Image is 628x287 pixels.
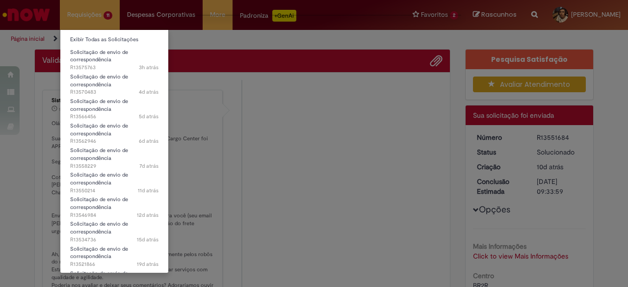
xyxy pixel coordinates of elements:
span: R13562946 [70,137,158,145]
a: Aberto R13550214 : Solicitação de envio de correspondência [60,170,168,191]
span: 4d atrás [139,88,158,96]
span: R13558229 [70,162,158,170]
span: R13575763 [70,64,158,72]
a: Aberto R13570483 : Solicitação de envio de correspondência [60,72,168,93]
span: Solicitação de envio de correspondência [70,49,128,64]
span: R13534736 [70,236,158,244]
span: 12d atrás [137,211,158,219]
time: 11/09/2025 12:25:26 [137,261,158,268]
a: Aberto R13534736 : Solicitação de envio de correspondência [60,219,168,240]
time: 18/09/2025 12:34:33 [137,211,158,219]
span: Solicitação de envio de correspondência [70,171,128,186]
time: 15/09/2025 10:35:05 [137,236,158,243]
span: Solicitação de envio de correspondência [70,196,128,211]
a: Aberto R13521866 : Solicitação de envio de correspondência [60,244,168,265]
time: 19/09/2025 11:31:17 [138,187,158,194]
span: 3h atrás [139,64,158,71]
a: Aberto R13575763 : Solicitação de envio de correspondência [60,47,168,68]
a: Aberto R13566456 : Solicitação de envio de correspondência [60,96,168,117]
span: 5d atrás [139,113,158,120]
span: R13546984 [70,211,158,219]
span: Solicitação de envio de correspondência [70,73,128,88]
span: R13566456 [70,113,158,121]
span: R13570483 [70,88,158,96]
span: 19d atrás [137,261,158,268]
ul: Requisições [60,29,169,273]
a: Aberto R13546984 : Solicitação de envio de correspondência [60,194,168,215]
time: 29/09/2025 10:35:26 [139,64,158,71]
time: 25/09/2025 12:35:33 [139,113,158,120]
span: Solicitação de envio de correspondência [70,147,128,162]
span: Solicitação de envio de correspondência [70,98,128,113]
a: Aberto R13558229 : Solicitação de envio de correspondência [60,145,168,166]
span: R13521866 [70,261,158,268]
a: Exibir Todas as Solicitações [60,34,168,45]
span: Solicitação de envio de correspondência [70,245,128,261]
time: 23/09/2025 10:43:27 [139,162,158,170]
time: 24/09/2025 13:08:50 [139,137,158,145]
span: 7d atrás [139,162,158,170]
span: Solicitação de envio de correspondência [70,122,128,137]
span: R13550214 [70,187,158,195]
span: 6d atrás [139,137,158,145]
span: Solicitação de envio de correspondência [70,220,128,235]
span: Solicitação de envio de correspondência [70,270,128,285]
time: 26/09/2025 12:47:47 [139,88,158,96]
span: 15d atrás [137,236,158,243]
a: Aberto R13562946 : Solicitação de envio de correspondência [60,121,168,142]
span: 11d atrás [138,187,158,194]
